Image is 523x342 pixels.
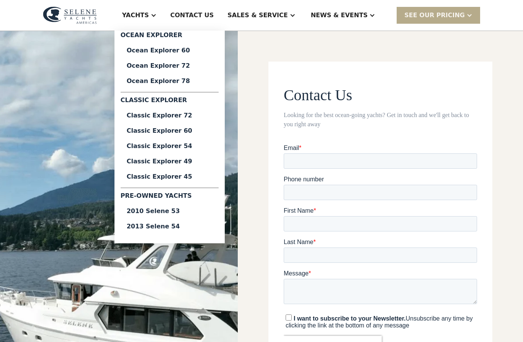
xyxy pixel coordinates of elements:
div: Classic Explorer 54 [127,143,212,149]
a: Classic Explorer 45 [121,169,219,184]
div: Sales & Service [227,11,288,20]
a: Classic Explorer 54 [121,138,219,154]
a: 2013 Selene 54 [121,219,219,234]
a: Ocean Explorer 78 [121,73,219,89]
div: News & EVENTS [311,11,368,20]
div: Classic Explorer 72 [127,112,212,119]
div: Yachts [122,11,149,20]
a: Classic Explorer 60 [121,123,219,138]
img: logo [43,7,97,24]
a: Classic Explorer 72 [121,108,219,123]
div: 2010 Selene 53 [127,208,212,214]
div: SEE Our Pricing [397,7,480,23]
div: Classic Explorer 49 [127,158,212,164]
div: Ocean Explorer [121,31,219,43]
a: 2010 Selene 53 [121,204,219,219]
div: Classic Explorer 60 [127,128,212,134]
div: SEE Our Pricing [404,11,465,20]
div: 2013 Selene 54 [127,223,212,230]
div: Looking for the best ocean-going yachts? Get in touch and we'll get back to you right away [284,111,477,129]
div: Contact US [170,11,214,20]
div: Ocean Explorer 60 [127,47,212,54]
div: Ocean Explorer 78 [127,78,212,84]
span: Contact Us [284,86,352,104]
a: Ocean Explorer 72 [121,58,219,73]
div: Classic Explorer 45 [127,174,212,180]
div: Pre-Owned Yachts [121,191,219,204]
div: Classic Explorer [121,96,219,108]
a: Classic Explorer 49 [121,154,219,169]
a: Ocean Explorer 60 [121,43,219,58]
nav: Yachts [114,31,225,243]
div: Ocean Explorer 72 [127,63,212,69]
